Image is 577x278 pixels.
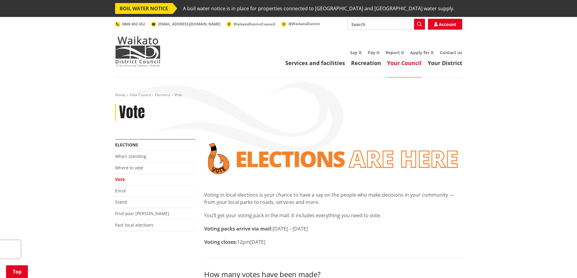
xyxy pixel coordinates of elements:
[119,104,145,121] h1: Vote
[115,188,126,194] a: Enrol
[115,165,143,171] a: Where to vote
[115,3,173,14] span: BOIL WATER NOTICE
[204,191,462,206] p: Voting in local elections is your chance to have a say on the people who make decisions in your c...
[410,50,434,55] a: Apply for it
[204,225,462,232] p: [DATE] – [DATE]
[428,19,462,30] a: Account
[115,176,125,182] a: Vote
[281,21,320,26] a: @WaikatoDistrict
[115,153,146,159] a: Who's standing
[386,50,404,55] a: Report it
[115,222,154,228] a: Past local elections
[115,93,462,98] nav: breadcrumb
[368,50,380,55] a: Pay it
[174,92,182,97] span: Vote
[237,239,265,245] span: 12pm[DATE]
[285,59,345,67] a: Services and facilities
[204,139,462,178] img: Vote banner transparent
[115,21,145,27] a: 0800 492 452
[440,50,462,55] a: Contact us
[350,50,362,55] a: Say it
[158,21,221,27] span: [EMAIL_ADDRESS][DOMAIN_NAME]
[347,19,425,30] input: Search input
[387,59,422,67] a: Your Council
[6,265,28,278] a: Top
[227,21,275,27] a: WaikatoDistrictCouncil
[183,3,454,14] span: A boil water notice is in place for properties connected to [GEOGRAPHIC_DATA] and [GEOGRAPHIC_DAT...
[204,225,273,232] strong: Voting packs arrive via mail:
[204,239,237,245] strong: Voting closes:
[428,59,462,67] a: Your District
[115,92,125,97] a: Home
[351,59,381,67] a: Recreation
[115,36,161,67] img: Waikato District Council - Te Kaunihera aa Takiwaa o Waikato
[234,21,275,27] span: WaikatoDistrictCouncil
[151,21,221,27] a: [EMAIL_ADDRESS][DOMAIN_NAME]
[155,92,170,97] a: Elections
[115,142,138,148] a: Elections
[204,212,462,219] p: You’ll get your voting pack in the mail. It includes everything you need to vote.
[115,211,169,216] a: Find your [PERSON_NAME]
[122,21,145,27] span: 0800 492 452
[130,92,151,97] a: Your Council
[288,21,320,26] span: @WaikatoDistrict
[115,199,127,205] a: Stand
